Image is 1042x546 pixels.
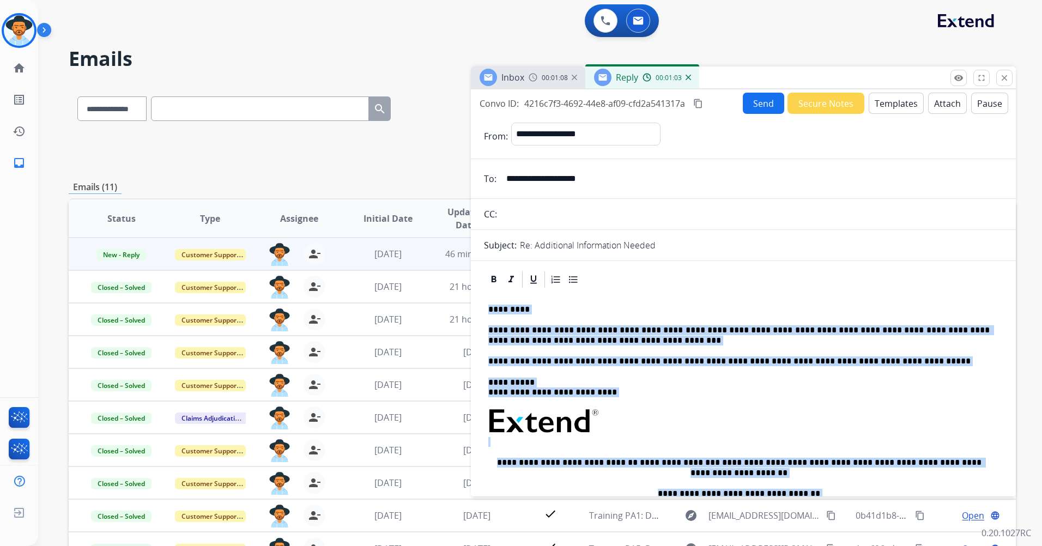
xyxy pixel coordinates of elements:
span: Customer Support [175,282,246,293]
img: agent-avatar [269,407,290,429]
span: 4216c7f3-4692-44e8-af09-cfd2a541317a [524,98,685,110]
mat-icon: person_remove [308,476,321,489]
mat-icon: person_remove [308,411,321,424]
button: Attach [928,93,967,114]
mat-icon: person_remove [308,378,321,391]
span: [DATE] [463,379,490,391]
mat-icon: person_remove [308,345,321,359]
button: Pause [971,93,1008,114]
img: agent-avatar [269,341,290,364]
mat-icon: close [999,73,1009,83]
span: [DATE] [463,477,490,489]
span: Status [107,212,136,225]
span: [DATE] [463,411,490,423]
mat-icon: person_remove [308,509,321,522]
mat-icon: person_remove [308,313,321,326]
h2: Emails [69,48,1016,70]
span: Inbox [501,71,524,83]
span: Closed – Solved [91,412,152,424]
span: Closed – Solved [91,314,152,326]
img: agent-avatar [269,243,290,266]
p: Convo ID: [480,97,519,110]
p: From: [484,130,508,143]
div: Italic [503,271,519,288]
div: Underline [525,271,542,288]
span: Customer Support [175,314,246,326]
img: agent-avatar [269,276,290,299]
button: Templates [869,93,924,114]
div: Bold [486,271,502,288]
span: 0b41d1b8-7bd4-42ce-81ce-0fe811582f56 [856,509,1021,521]
span: [DATE] [374,411,402,423]
span: Reply [616,71,638,83]
span: [DATE] [374,313,402,325]
mat-icon: home [13,62,26,75]
img: avatar [4,15,34,46]
span: Open [962,509,984,522]
img: agent-avatar [269,472,290,495]
mat-icon: content_copy [693,99,703,108]
span: Type [200,212,220,225]
mat-icon: inbox [13,156,26,169]
span: [DATE] [374,444,402,456]
span: 00:01:03 [656,74,682,82]
p: CC: [484,208,497,221]
span: New - Reply [96,249,146,260]
span: Closed – Solved [91,478,152,489]
p: To: [484,172,496,185]
p: Emails (11) [69,180,122,194]
span: [DATE] [374,281,402,293]
span: Closed – Solved [91,511,152,522]
span: [DATE] [463,444,490,456]
span: [DATE] [463,509,490,521]
span: Initial Date [364,212,413,225]
mat-icon: content_copy [826,511,836,520]
div: Ordered List [548,271,564,288]
span: Closed – Solved [91,380,152,391]
span: Customer Support [175,478,246,489]
span: Closed – Solved [91,347,152,359]
span: Updated Date [441,205,490,232]
span: Customer Support [175,511,246,522]
p: Re: Additional Information Needed [520,239,656,252]
mat-icon: remove_red_eye [954,73,964,83]
mat-icon: person_remove [308,444,321,457]
span: Claims Adjudication [175,412,250,424]
img: agent-avatar [269,374,290,397]
mat-icon: check [544,507,557,520]
span: 00:01:08 [542,74,568,82]
span: Customer Support [175,347,246,359]
mat-icon: person_remove [308,247,321,260]
mat-icon: history [13,125,26,138]
span: Closed – Solved [91,445,152,457]
span: [DATE] [463,346,490,358]
span: Customer Support [175,445,246,457]
span: [DATE] [374,346,402,358]
span: [EMAIL_ADDRESS][DOMAIN_NAME] [708,509,820,522]
img: agent-avatar [269,308,290,331]
mat-icon: search [373,102,386,116]
span: 21 hours ago [450,281,504,293]
span: [DATE] [374,477,402,489]
span: Closed – Solved [91,282,152,293]
span: Assignee [280,212,318,225]
mat-icon: content_copy [915,511,925,520]
span: [DATE] [374,248,402,260]
img: agent-avatar [269,439,290,462]
mat-icon: fullscreen [977,73,986,83]
span: 21 hours ago [450,313,504,325]
mat-icon: person_remove [308,280,321,293]
img: agent-avatar [269,505,290,527]
p: 0.20.1027RC [982,526,1031,539]
span: Customer Support [175,249,246,260]
span: 46 minutes ago [445,248,508,260]
div: Bullet List [565,271,581,288]
mat-icon: language [990,511,1000,520]
span: Customer Support [175,380,246,391]
mat-icon: explore [684,509,698,522]
span: [DATE] [374,509,402,521]
button: Secure Notes [787,93,864,114]
span: [DATE] [374,379,402,391]
p: Subject: [484,239,517,252]
button: Send [743,93,784,114]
